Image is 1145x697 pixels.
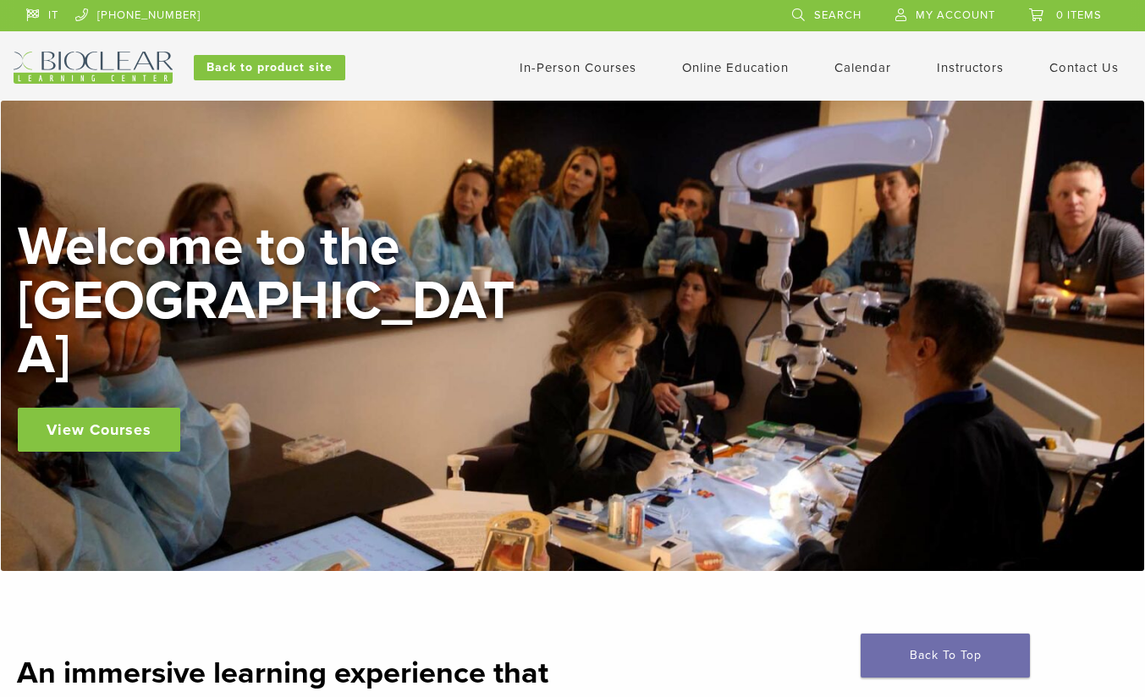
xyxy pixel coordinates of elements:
a: Instructors [937,60,1004,75]
a: Calendar [834,60,891,75]
img: Bioclear [14,52,173,84]
a: Back To Top [861,634,1030,678]
a: Online Education [682,60,789,75]
h2: Welcome to the [GEOGRAPHIC_DATA] [18,220,526,382]
a: Contact Us [1049,60,1119,75]
span: 0 items [1056,8,1102,22]
a: View Courses [18,408,180,452]
a: Back to product site [194,55,345,80]
span: My Account [916,8,995,22]
span: Search [814,8,862,22]
a: In-Person Courses [520,60,636,75]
